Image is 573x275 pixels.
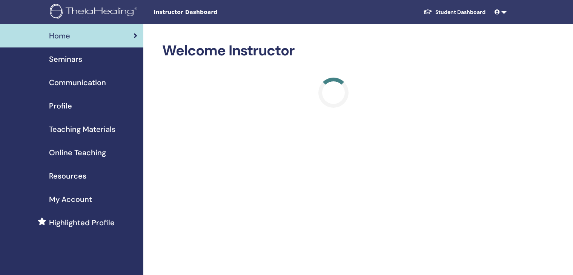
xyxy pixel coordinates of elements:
span: Home [49,30,70,41]
span: Seminars [49,53,82,65]
span: Teaching Materials [49,124,115,135]
img: graduation-cap-white.svg [423,9,432,15]
span: Instructor Dashboard [154,8,267,16]
a: Student Dashboard [417,5,492,19]
span: Online Teaching [49,147,106,158]
h2: Welcome Instructor [162,42,505,60]
span: Resources [49,170,86,182]
span: Highlighted Profile [49,217,115,228]
span: My Account [49,194,92,205]
img: logo.png [50,4,140,21]
span: Profile [49,100,72,112]
span: Communication [49,77,106,88]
